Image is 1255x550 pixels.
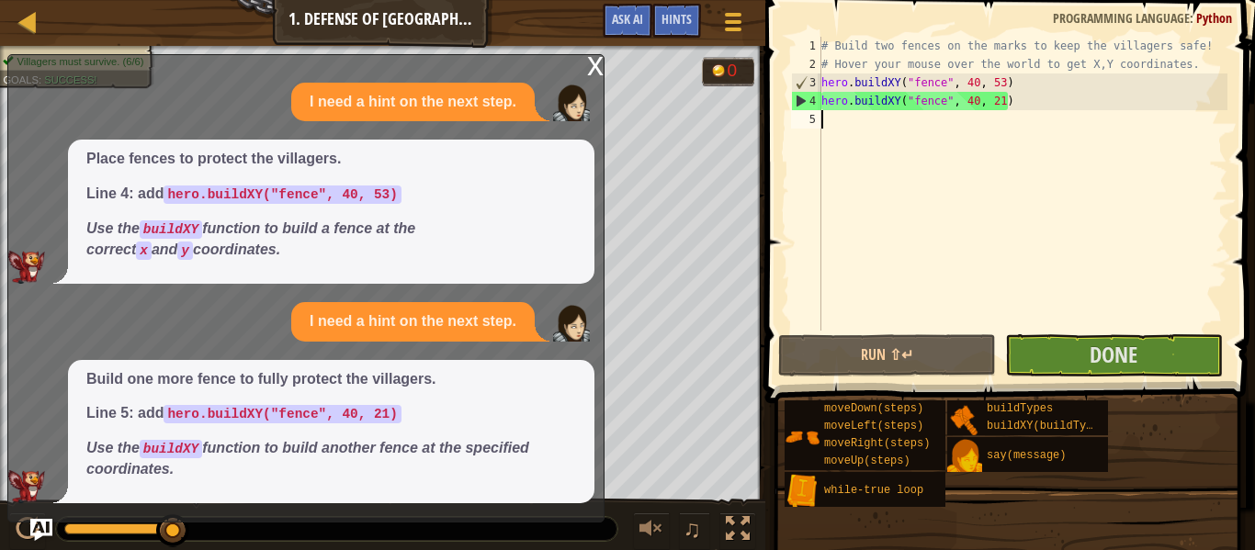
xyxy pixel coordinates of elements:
span: moveLeft(steps) [824,420,923,432]
p: Line 5: add [86,403,576,424]
span: Ask AI [612,10,643,28]
code: buildXY [140,440,202,458]
em: Use the function to build a fence at the correct and coordinates. [86,220,415,257]
span: Done [1090,340,1137,369]
span: moveDown(steps) [824,402,923,415]
span: moveRight(steps) [824,437,930,450]
code: buildXY [140,220,202,239]
div: x [587,55,604,73]
img: portrait.png [785,420,820,455]
span: Hints [661,10,692,28]
button: Show game menu [710,4,756,47]
span: buildXY(buildType, x, y) [987,420,1146,432]
div: 2 [791,55,821,73]
p: I need a hint on the next step. [310,311,516,332]
span: say(message) [987,449,1066,462]
button: Done [1005,334,1223,376]
img: Player [553,84,590,121]
button: Ask AI [30,519,52,541]
img: AI [8,251,45,284]
code: y [177,241,193,260]
div: 5 [791,110,821,129]
span: moveUp(steps) [824,455,910,467]
img: Player [553,305,590,342]
button: Run ⇧↵ [778,334,996,376]
code: x [136,241,152,260]
button: Adjust volume [633,512,670,550]
img: AI [8,470,45,503]
span: : [1190,9,1196,27]
img: portrait.png [785,474,820,509]
span: Python [1196,9,1232,27]
div: 3 [792,73,821,92]
p: Place fences to protect the villagers. [86,149,576,170]
button: Toggle fullscreen [719,512,756,550]
em: Use the function to build another fence at the specified coordinates. [86,440,529,477]
span: while-true loop [824,484,923,497]
span: buildTypes [987,402,1053,415]
img: portrait.png [947,439,982,474]
button: ♫ [679,512,710,550]
code: hero.buildXY("fence", 40, 21) [164,405,401,423]
code: hero.buildXY("fence", 40, 53) [164,185,401,204]
img: portrait.png [947,402,982,437]
div: 0 [727,62,745,79]
span: ♫ [683,515,701,543]
div: 1 [791,37,821,55]
button: Ask AI [603,4,652,38]
p: I need a hint on the next step. [310,92,516,113]
p: Build one more fence to fully protect the villagers. [86,369,576,390]
div: Team 'humans' has 0 gold. [702,57,754,86]
span: Programming language [1053,9,1190,27]
p: Line 4: add [86,184,576,205]
button: Ctrl + P: Play [9,512,46,550]
div: 4 [792,92,821,110]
